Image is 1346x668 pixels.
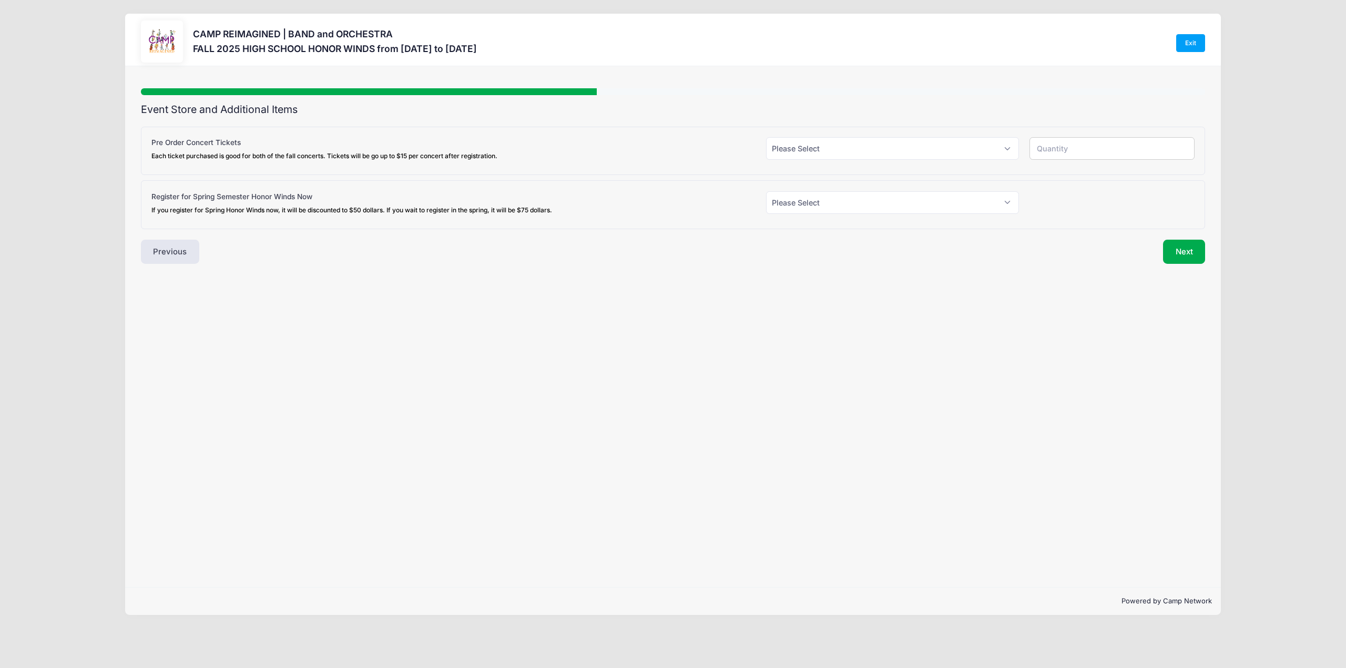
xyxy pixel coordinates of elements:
[134,596,1212,607] p: Powered by Camp Network
[193,28,477,39] h3: CAMP REIMAGINED | BAND and ORCHESTRA
[151,205,552,215] div: If you register for Spring Honor Winds now, it will be discounted to $50 dollars. If you wait to ...
[1029,137,1195,160] input: Quantity
[151,151,497,161] div: Each ticket purchased is good for both of the fall concerts. Tickets will be go up to $15 per con...
[151,191,552,215] label: Register for Spring Semester Honor Winds Now
[1176,34,1206,52] a: Exit
[193,43,477,54] h3: FALL 2025 HIGH SCHOOL HONOR WINDS from [DATE] to [DATE]
[1163,240,1206,264] button: Next
[141,104,1206,116] h2: Event Store and Additional Items
[141,240,200,264] button: Previous
[151,137,497,161] label: Pre Order Concert Tickets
